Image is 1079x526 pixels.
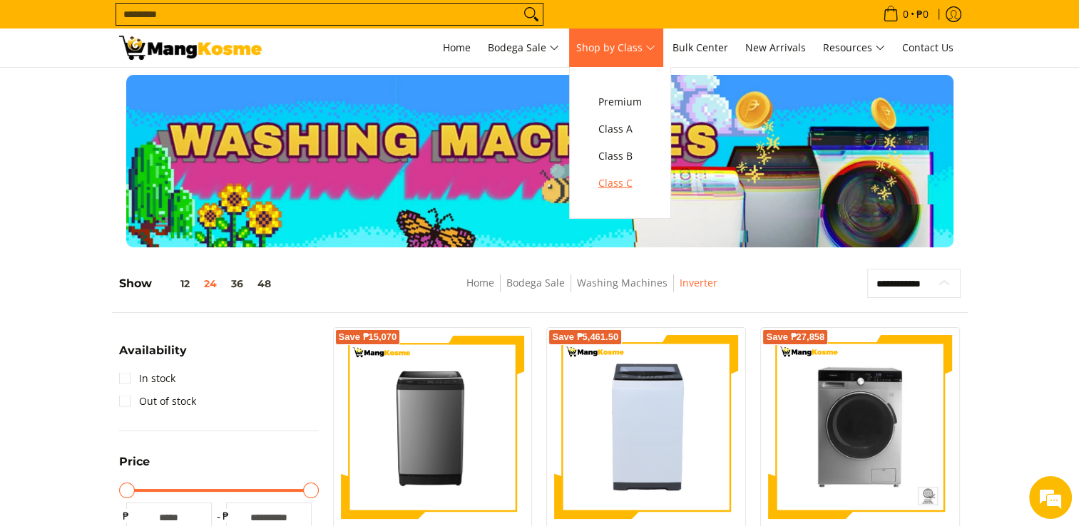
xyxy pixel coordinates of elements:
[591,143,649,170] a: Class B
[914,9,931,19] span: ₱0
[488,39,559,57] span: Bodega Sale
[895,29,961,67] a: Contact Us
[745,41,806,54] span: New Arrivals
[576,39,655,57] span: Shop by Class
[224,278,250,289] button: 36
[680,274,717,292] span: Inverter
[119,456,150,478] summary: Open
[816,29,892,67] a: Resources
[197,278,224,289] button: 24
[591,88,649,115] a: Premium
[341,335,525,519] img: Condura 13 KG AquaCare Top Load, Fully-Auto Inverter Washing Machine, Gray (Class A)
[552,333,618,341] span: Save ₱5,461.50
[250,278,278,289] button: 48
[766,333,824,341] span: Save ₱27,858
[119,36,262,60] img: Washing Machines l Mang Kosme: Home Appliances Warehouse Sale Partner | Page 2
[443,41,471,54] span: Home
[598,148,642,165] span: Class B
[219,509,233,523] span: ₱
[119,367,175,390] a: In stock
[520,4,543,25] button: Search
[119,509,133,523] span: ₱
[902,41,953,54] span: Contact Us
[738,29,813,67] a: New Arrivals
[591,170,649,197] a: Class C
[234,7,268,41] div: Minimize live chat window
[119,345,187,367] summary: Open
[276,29,961,67] nav: Main Menu
[119,345,187,356] span: Availability
[466,276,494,289] a: Home
[481,29,566,67] a: Bodega Sale
[879,6,933,22] span: •
[598,175,642,192] span: Class C
[74,80,240,98] div: Chat with us now
[554,335,738,519] img: Condura 8.5 KG Top Load Washing Machine (Class A)
[119,390,196,413] a: Out of stock
[506,276,565,289] a: Bodega Sale
[577,276,668,289] a: Washing Machines
[569,29,663,67] a: Shop by Class
[598,93,642,111] span: Premium
[591,115,649,143] a: Class A
[339,333,397,341] span: Save ₱15,070
[673,41,728,54] span: Bulk Center
[7,363,272,413] textarea: Type your message and hit 'Enter'
[436,29,478,67] a: Home
[152,278,197,289] button: 12
[901,9,911,19] span: 0
[665,29,735,67] a: Bulk Center
[83,167,197,311] span: We're online!
[119,277,278,291] h5: Show
[598,120,642,138] span: Class A
[370,274,812,306] nav: Breadcrumbs
[768,335,952,519] img: Condura 10 KG Front Load Combo Inverter Washing Machine Silver (Class A)
[119,456,150,468] span: Price
[823,39,885,57] span: Resources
